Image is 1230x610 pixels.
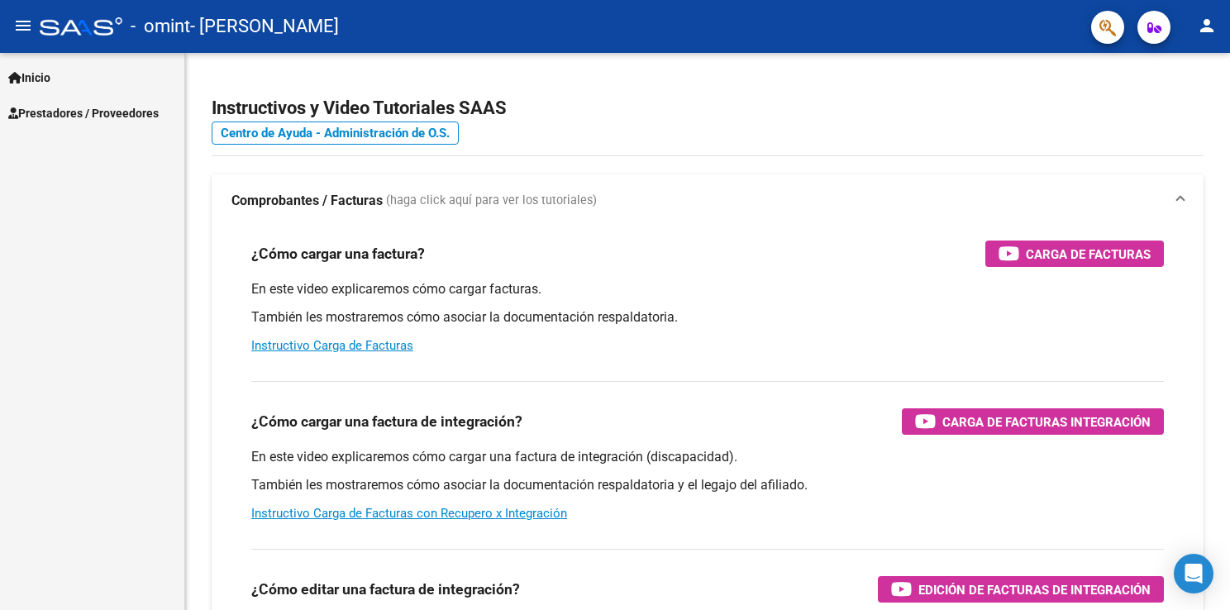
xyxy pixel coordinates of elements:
span: - [PERSON_NAME] [190,8,339,45]
h3: ¿Cómo cargar una factura de integración? [251,410,522,433]
div: Open Intercom Messenger [1174,554,1213,593]
mat-icon: menu [13,16,33,36]
a: Instructivo Carga de Facturas [251,338,413,353]
a: Centro de Ayuda - Administración de O.S. [212,122,459,145]
span: (haga click aquí para ver los tutoriales) [386,192,597,210]
span: Edición de Facturas de integración [918,579,1151,600]
span: Carga de Facturas Integración [942,412,1151,432]
mat-icon: person [1197,16,1217,36]
span: Inicio [8,69,50,87]
button: Carga de Facturas [985,241,1164,267]
h3: ¿Cómo editar una factura de integración? [251,578,520,601]
h3: ¿Cómo cargar una factura? [251,242,425,265]
h2: Instructivos y Video Tutoriales SAAS [212,93,1204,124]
mat-expansion-panel-header: Comprobantes / Facturas (haga click aquí para ver los tutoriales) [212,174,1204,227]
a: Instructivo Carga de Facturas con Recupero x Integración [251,506,567,521]
p: También les mostraremos cómo asociar la documentación respaldatoria y el legajo del afiliado. [251,476,1164,494]
span: Prestadores / Proveedores [8,104,159,122]
strong: Comprobantes / Facturas [231,192,383,210]
p: En este video explicaremos cómo cargar facturas. [251,280,1164,298]
span: Carga de Facturas [1026,244,1151,264]
span: - omint [131,8,190,45]
button: Carga de Facturas Integración [902,408,1164,435]
p: En este video explicaremos cómo cargar una factura de integración (discapacidad). [251,448,1164,466]
button: Edición de Facturas de integración [878,576,1164,603]
p: También les mostraremos cómo asociar la documentación respaldatoria. [251,308,1164,326]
